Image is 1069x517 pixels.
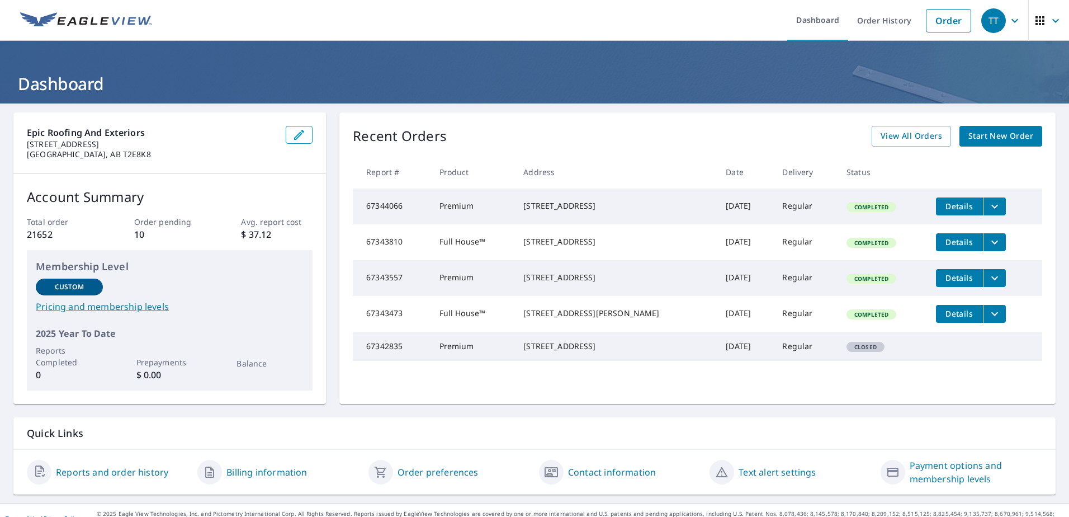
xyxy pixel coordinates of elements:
[717,224,773,260] td: [DATE]
[56,466,168,479] a: Reports and order history
[848,239,895,247] span: Completed
[983,233,1006,251] button: filesDropdownBtn-67343810
[36,345,103,368] p: Reports Completed
[838,156,927,189] th: Status
[523,272,708,283] div: [STREET_ADDRESS]
[353,224,430,260] td: 67343810
[36,300,304,313] a: Pricing and membership levels
[27,216,98,228] p: Total order
[848,203,895,211] span: Completed
[20,12,152,29] img: EV Logo
[523,236,708,247] div: [STREET_ADDRESS]
[959,126,1042,147] a: Start New Order
[717,260,773,296] td: [DATE]
[431,296,515,332] td: Full House™
[134,228,206,241] p: 10
[943,237,976,247] span: Details
[568,466,656,479] a: Contact information
[27,426,1042,440] p: Quick Links
[136,368,204,382] p: $ 0.00
[872,126,951,147] a: View All Orders
[717,156,773,189] th: Date
[983,198,1006,215] button: filesDropdownBtn-67344066
[848,311,895,318] span: Completed
[910,459,1042,486] a: Payment options and membership levels
[881,129,942,143] span: View All Orders
[353,189,430,224] td: 67344066
[936,233,983,251] button: detailsBtn-67343810
[55,282,84,292] p: Custom
[27,139,277,149] p: [STREET_ADDRESS]
[943,272,976,283] span: Details
[943,308,976,319] span: Details
[981,8,1006,33] div: TT
[36,327,304,340] p: 2025 Year To Date
[773,189,838,224] td: Regular
[926,9,971,32] a: Order
[717,332,773,361] td: [DATE]
[431,224,515,260] td: Full House™
[936,269,983,287] button: detailsBtn-67343557
[848,275,895,283] span: Completed
[523,308,708,319] div: [STREET_ADDRESS][PERSON_NAME]
[134,216,206,228] p: Order pending
[431,332,515,361] td: Premium
[739,466,816,479] a: Text alert settings
[431,156,515,189] th: Product
[968,129,1033,143] span: Start New Order
[983,269,1006,287] button: filesDropdownBtn-67343557
[943,201,976,211] span: Details
[27,126,277,139] p: Epic Roofing and Exteriors
[773,224,838,260] td: Regular
[13,72,1056,95] h1: Dashboard
[353,156,430,189] th: Report #
[236,358,304,369] p: Balance
[936,198,983,215] button: detailsBtn-67344066
[27,149,277,159] p: [GEOGRAPHIC_DATA], AB T2E8K8
[717,296,773,332] td: [DATE]
[717,189,773,224] td: [DATE]
[773,260,838,296] td: Regular
[514,156,717,189] th: Address
[773,332,838,361] td: Regular
[983,305,1006,323] button: filesDropdownBtn-67343473
[36,259,304,274] p: Membership Level
[136,356,204,368] p: Prepayments
[36,368,103,382] p: 0
[773,296,838,332] td: Regular
[353,332,430,361] td: 67342835
[848,343,883,351] span: Closed
[353,126,447,147] p: Recent Orders
[27,228,98,241] p: 21652
[773,156,838,189] th: Delivery
[226,466,307,479] a: Billing information
[241,228,313,241] p: $ 37.12
[27,187,313,207] p: Account Summary
[523,200,708,211] div: [STREET_ADDRESS]
[431,260,515,296] td: Premium
[353,260,430,296] td: 67343557
[398,466,479,479] a: Order preferences
[353,296,430,332] td: 67343473
[936,305,983,323] button: detailsBtn-67343473
[241,216,313,228] p: Avg. report cost
[523,341,708,352] div: [STREET_ADDRESS]
[431,189,515,224] td: Premium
